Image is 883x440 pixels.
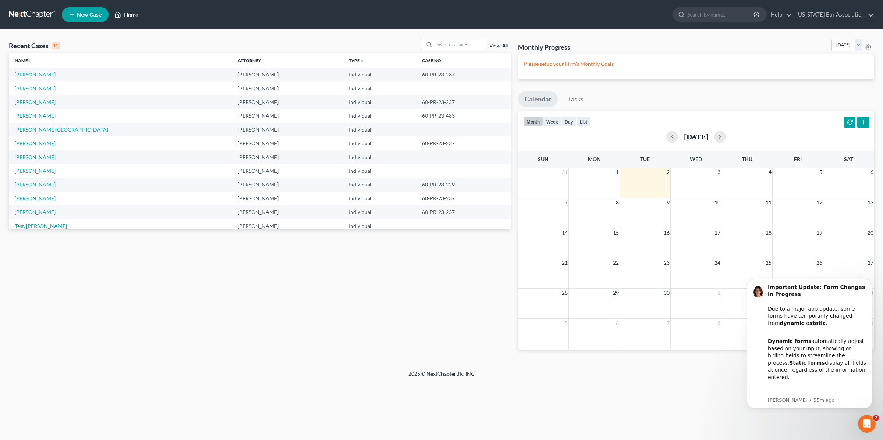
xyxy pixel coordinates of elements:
span: 28 [561,289,568,297]
td: 60-PR-23-237 [416,95,510,109]
span: 26 [816,258,823,267]
span: 8 [717,319,721,328]
td: Individual [343,178,416,192]
td: [PERSON_NAME] [232,164,343,178]
td: [PERSON_NAME] [232,192,343,205]
span: Mon [588,156,601,162]
td: 60-PR-23-237 [416,205,510,219]
span: Wed [690,156,702,162]
a: [PERSON_NAME] [15,209,56,215]
span: 7 [564,198,568,207]
input: Search by name... [687,8,755,21]
td: [PERSON_NAME] [232,136,343,150]
span: 18 [765,228,772,237]
a: [PERSON_NAME] [15,85,56,92]
span: 9 [666,198,670,207]
td: [PERSON_NAME] [232,95,343,109]
input: Search by name... [435,39,486,50]
h2: [DATE] [684,133,708,140]
td: [PERSON_NAME] [232,109,343,123]
iframe: Intercom live chat [858,415,876,433]
a: [PERSON_NAME] [15,168,56,174]
p: Please setup your Firm's Monthly Goals [524,60,868,68]
td: 60-PR-23-237 [416,68,510,81]
td: Individual [343,109,416,123]
a: [PERSON_NAME] [15,99,56,105]
div: Our team is actively working to re-integrate dynamic functionality and expects to have it restore... [32,112,131,170]
span: 25 [765,258,772,267]
a: [PERSON_NAME] [15,181,56,187]
span: 5 [819,168,823,176]
span: 1 [717,289,721,297]
td: [PERSON_NAME] [232,150,343,164]
a: [PERSON_NAME] [15,71,56,78]
i: unfold_more [28,59,32,63]
p: Message from Emma, sent 55m ago [32,124,131,131]
a: Help [767,8,792,21]
span: 12 [816,198,823,207]
td: [PERSON_NAME] [232,178,343,192]
span: 7 [666,319,670,328]
td: [PERSON_NAME] [232,68,343,81]
a: Typeunfold_more [349,58,364,63]
span: New Case [77,12,102,18]
td: [PERSON_NAME] [232,219,343,233]
span: 24 [714,258,721,267]
td: Individual [343,82,416,95]
a: [PERSON_NAME][GEOGRAPHIC_DATA] [15,126,108,133]
button: month [523,117,543,126]
a: [US_STATE] Bar Association [792,8,874,21]
span: 16 [663,228,670,237]
iframe: Intercom notifications message [736,273,883,413]
span: 23 [663,258,670,267]
span: 31 [561,168,568,176]
span: 4 [768,168,772,176]
td: Individual [343,205,416,219]
span: 29 [612,289,620,297]
span: Sun [538,156,549,162]
span: 30 [663,289,670,297]
td: Individual [343,219,416,233]
span: 13 [867,198,874,207]
a: Case Nounfold_more [422,58,446,63]
span: 3 [717,168,721,176]
span: Tue [640,156,650,162]
span: 6 [870,168,874,176]
span: Fri [794,156,802,162]
i: unfold_more [261,59,266,63]
span: 8 [615,198,620,207]
td: [PERSON_NAME] [232,123,343,136]
span: 17 [714,228,721,237]
i: unfold_more [360,59,364,63]
td: 60-PR-23-483 [416,109,510,123]
span: 10 [714,198,721,207]
td: Individual [343,164,416,178]
span: 7 [873,415,879,421]
span: 1 [615,168,620,176]
a: [PERSON_NAME] [15,195,56,201]
div: 2025 © NextChapterBK, INC [232,370,651,383]
td: Individual [343,150,416,164]
button: list [577,117,591,126]
a: Home [111,8,142,21]
button: day [561,117,577,126]
td: Individual [343,192,416,205]
span: 5 [564,319,568,328]
a: Calendar [518,91,558,107]
td: [PERSON_NAME] [232,82,343,95]
span: 15 [612,228,620,237]
span: 20 [867,228,874,237]
span: 21 [561,258,568,267]
span: 22 [612,258,620,267]
td: 60-PR-23-237 [416,192,510,205]
a: Nameunfold_more [15,58,32,63]
a: Tasks [561,91,590,107]
span: 6 [615,319,620,328]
